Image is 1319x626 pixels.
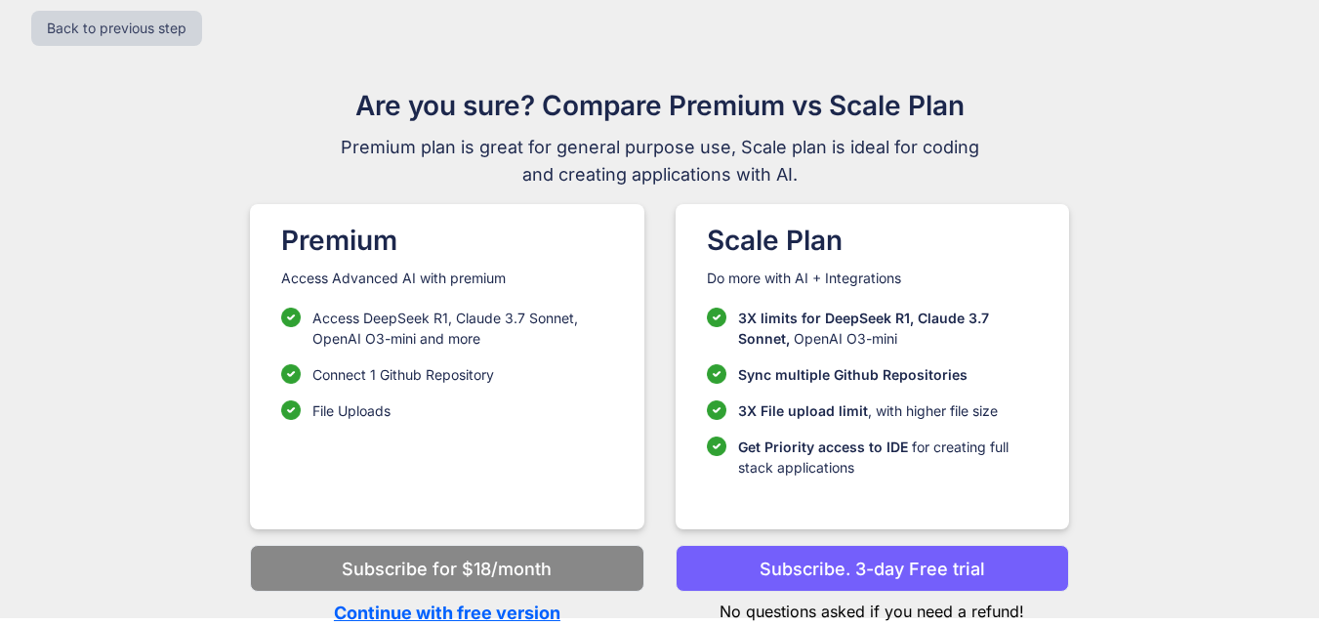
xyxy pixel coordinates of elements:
[281,269,612,288] p: Access Advanced AI with premium
[707,308,726,327] img: checklist
[332,134,988,188] span: Premium plan is great for general purpose use, Scale plan is ideal for coding and creating applic...
[676,545,1069,592] button: Subscribe. 3-day Free trial
[342,556,552,582] p: Subscribe for $18/month
[707,220,1038,261] h1: Scale Plan
[312,400,391,421] p: File Uploads
[31,11,202,46] button: Back to previous step
[676,592,1069,623] p: No questions asked if you need a refund!
[281,400,301,420] img: checklist
[312,364,494,385] p: Connect 1 Github Repository
[738,400,998,421] p: , with higher file size
[707,269,1038,288] p: Do more with AI + Integrations
[250,545,643,592] button: Subscribe for $18/month
[738,364,968,385] p: Sync multiple Github Repositories
[332,85,988,126] h1: Are you sure? Compare Premium vs Scale Plan
[707,437,726,456] img: checklist
[738,437,1038,478] p: for creating full stack applications
[738,438,908,455] span: Get Priority access to IDE
[738,310,989,347] span: 3X limits for DeepSeek R1, Claude 3.7 Sonnet,
[738,308,1038,349] p: OpenAI O3-mini
[250,600,643,626] p: Continue with free version
[738,402,868,419] span: 3X File upload limit
[760,556,985,582] p: Subscribe. 3-day Free trial
[281,220,612,261] h1: Premium
[281,308,301,327] img: checklist
[281,364,301,384] img: checklist
[707,400,726,420] img: checklist
[707,364,726,384] img: checklist
[312,308,612,349] p: Access DeepSeek R1, Claude 3.7 Sonnet, OpenAI O3-mini and more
